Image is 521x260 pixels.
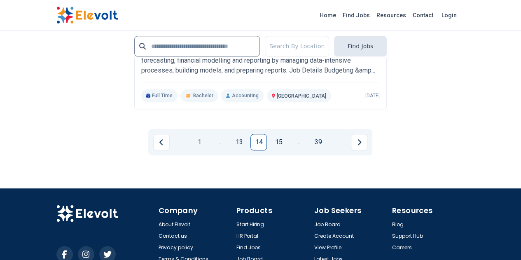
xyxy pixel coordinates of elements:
a: Contact us [159,233,187,239]
span: [GEOGRAPHIC_DATA] [277,93,326,99]
a: Find Jobs [339,9,373,22]
a: Login [437,7,462,23]
a: Resources [373,9,409,22]
h4: Resources [392,205,465,216]
h4: Products [236,205,309,216]
a: Page 1 [191,134,208,150]
a: HR Portal [236,233,258,239]
a: Blog [392,221,404,228]
a: Careers [392,244,412,251]
a: Previous page [153,134,170,150]
a: About Elevolt [159,221,190,228]
a: Create Account [314,233,354,239]
a: Find Jobs [236,244,261,251]
a: Start Hiring [236,221,264,228]
a: Jump backward [211,134,227,150]
button: Find Jobs [334,36,387,56]
h4: Company [159,205,231,216]
a: Page 13 [231,134,247,150]
p: Full Time [141,89,178,102]
iframe: Chat Widget [480,220,521,260]
a: Support Hub [392,233,423,239]
a: Next page [351,134,367,150]
a: Jump forward [290,134,306,150]
a: Page 15 [270,134,287,150]
img: Elevolt [56,205,118,222]
a: Page 14 is your current page [250,134,267,150]
p: Job Summary To support the Financial Planning &amp; Analysis team in budgeting, forecasting, fina... [141,46,380,75]
a: Privacy policy [159,244,193,251]
img: Elevolt [56,7,118,24]
a: M-GasFinancial AnalystM-GasJob Summary To support the Financial Planning &amp; Analysis team in b... [141,20,380,102]
a: Home [316,9,339,22]
p: [DATE] [365,92,380,99]
h4: Job Seekers [314,205,387,216]
a: Job Board [314,221,341,228]
span: Bachelor [193,92,213,99]
ul: Pagination [153,134,367,150]
a: Contact [409,9,437,22]
p: Accounting [221,89,263,102]
a: Page 39 [310,134,326,150]
a: View Profile [314,244,341,251]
